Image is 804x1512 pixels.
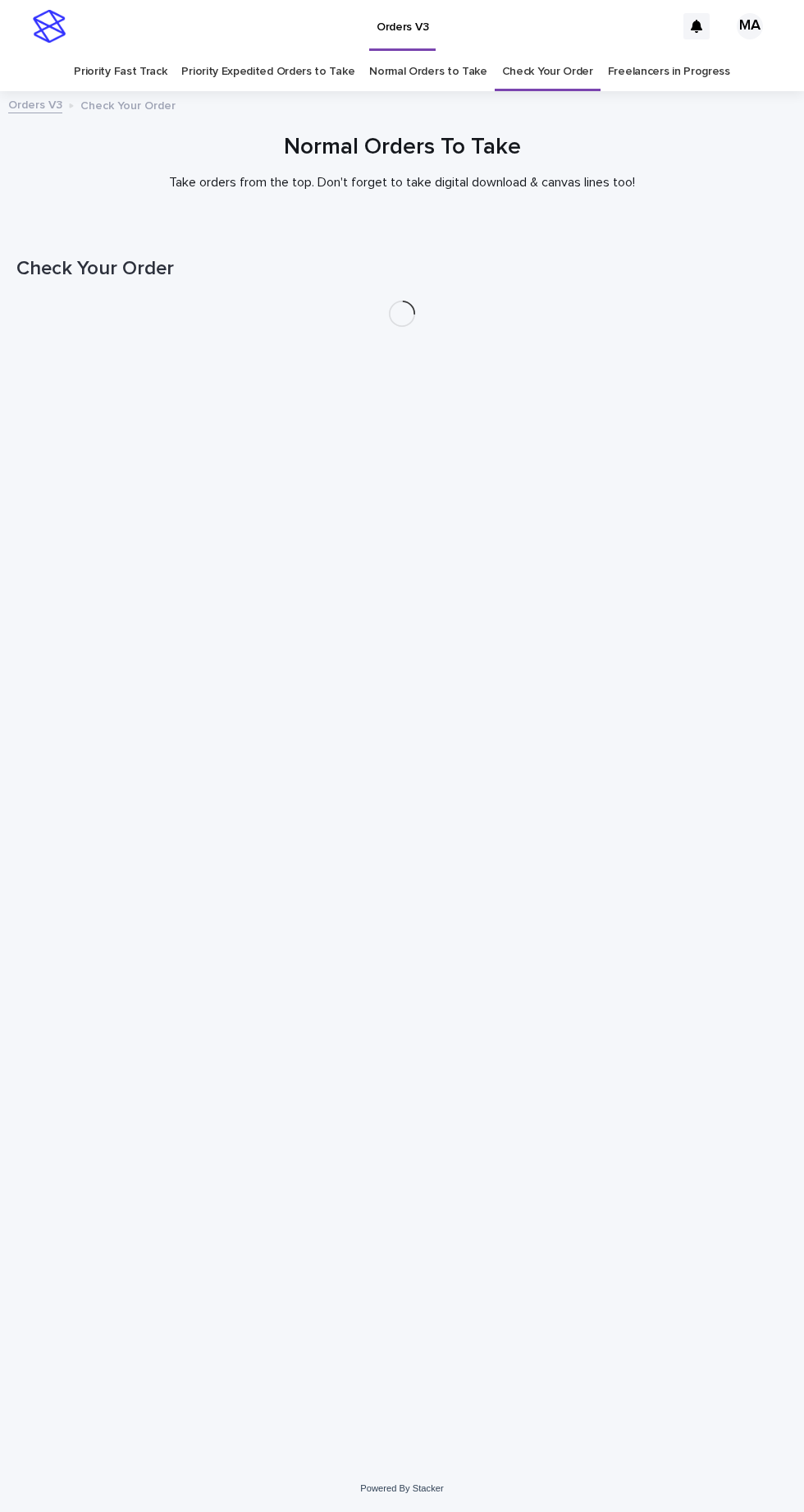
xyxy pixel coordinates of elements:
[33,10,66,43] img: stacker-logo-s-only.png
[608,53,730,91] a: Freelancers in Progress
[16,257,788,281] h1: Check Your Order
[737,13,763,39] div: MA
[16,134,788,162] h1: Normal Orders To Take
[502,53,593,91] a: Check Your Order
[360,1483,443,1493] a: Powered By Stacker
[369,53,487,91] a: Normal Orders to Take
[181,53,354,91] a: Priority Expedited Orders to Take
[74,175,730,191] p: Take orders from the top. Don't forget to take digital download & canvas lines too!
[74,53,167,91] a: Priority Fast Track
[8,94,62,113] a: Orders V3
[80,95,176,113] p: Check Your Order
